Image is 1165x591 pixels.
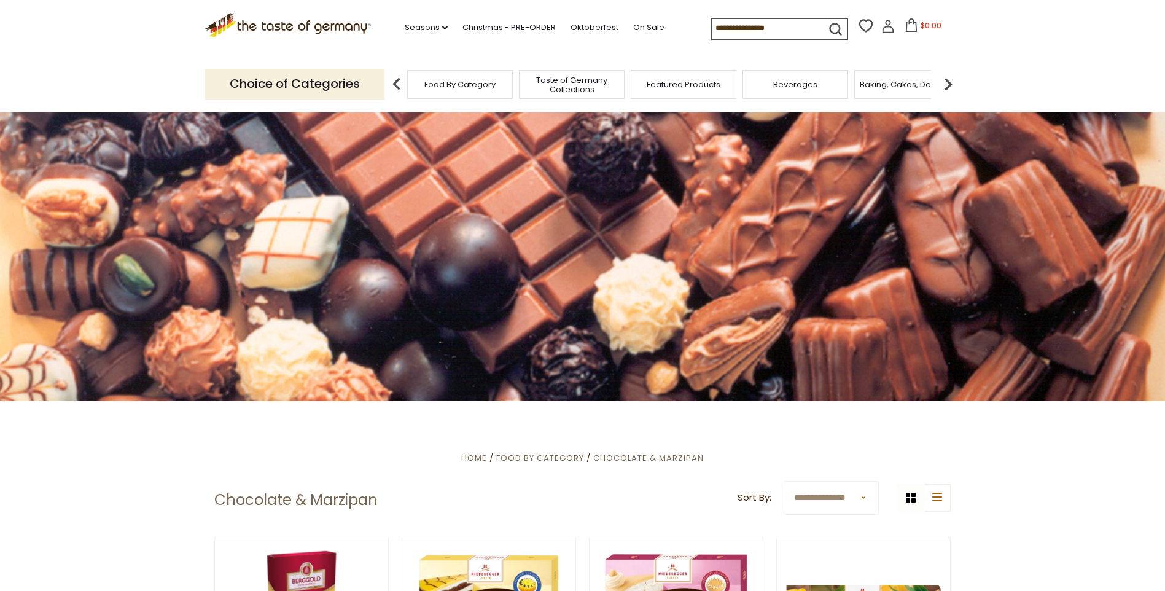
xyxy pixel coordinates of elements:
img: next arrow [936,72,960,96]
h1: Chocolate & Marzipan [214,491,378,509]
span: $0.00 [921,20,941,31]
a: Featured Products [647,80,720,89]
a: Food By Category [496,452,584,464]
a: Chocolate & Marzipan [593,452,704,464]
a: Oktoberfest [571,21,618,34]
a: Beverages [773,80,817,89]
a: Food By Category [424,80,496,89]
a: On Sale [633,21,664,34]
a: Seasons [405,21,448,34]
a: Baking, Cakes, Desserts [860,80,955,89]
a: Christmas - PRE-ORDER [462,21,556,34]
a: Taste of Germany Collections [523,76,621,94]
p: Choice of Categories [205,69,384,99]
button: $0.00 [897,18,949,37]
label: Sort By: [738,490,771,506]
img: previous arrow [384,72,409,96]
a: Home [461,452,487,464]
